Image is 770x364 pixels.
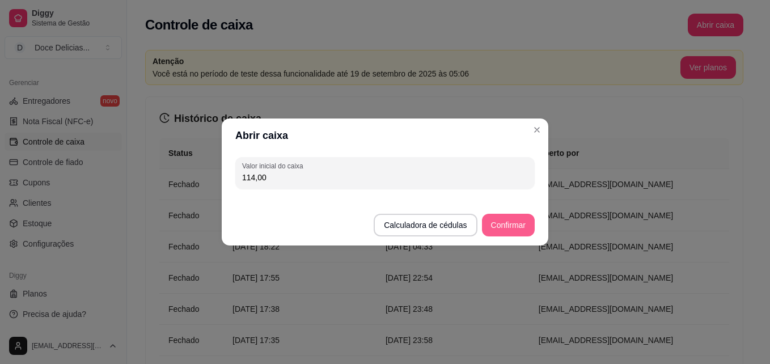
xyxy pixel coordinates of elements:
input: Valor inicial do caixa [242,172,528,183]
button: Close [528,121,546,139]
header: Abrir caixa [222,118,548,153]
button: Calculadora de cédulas [374,214,477,236]
button: Confirmar [482,214,535,236]
label: Valor inicial do caixa [242,161,307,171]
